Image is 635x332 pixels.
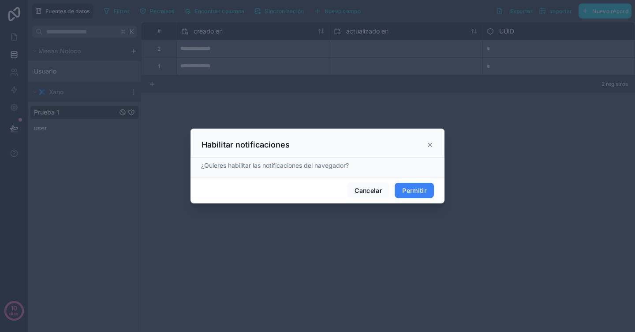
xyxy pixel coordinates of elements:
font: ¿Quieres habilitar las notificaciones del navegador? [201,162,349,169]
button: Permitir [395,183,434,199]
button: Cancelar [347,183,389,199]
font: Habilitar notificaciones [202,140,290,149]
font: Cancelar [355,187,382,194]
font: Permitir [402,187,426,194]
